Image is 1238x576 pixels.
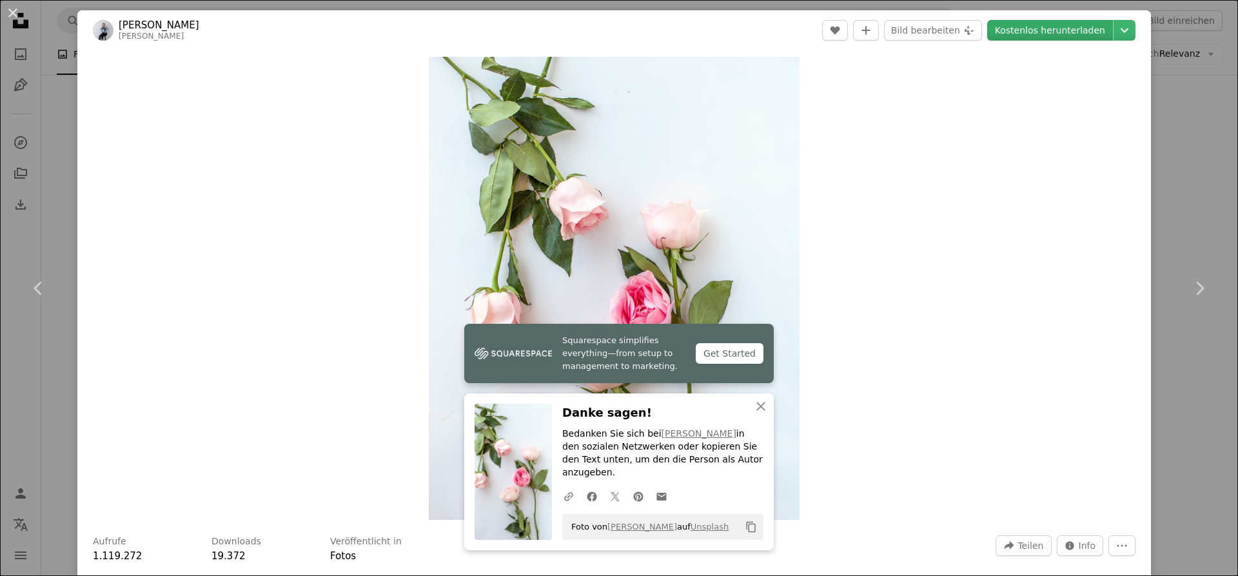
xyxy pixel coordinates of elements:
[1114,20,1135,41] button: Downloadgröße auswählen
[1057,535,1104,556] button: Statistiken zu diesem Bild
[740,516,762,538] button: In die Zwischenablage kopieren
[330,550,356,562] a: Fotos
[93,535,126,548] h3: Aufrufe
[475,344,552,363] img: file-1747939142011-51e5cc87e3c9
[987,20,1113,41] a: Kostenlos herunterladen
[853,20,879,41] button: Zu Kollektion hinzufügen
[1017,536,1043,555] span: Teilen
[1161,226,1238,350] a: Weiter
[211,550,246,562] span: 19.372
[650,483,673,509] a: Via E-Mail teilen teilen
[604,483,627,509] a: Auf Twitter teilen
[627,483,650,509] a: Auf Pinterest teilen
[996,535,1051,556] button: Dieses Bild teilen
[93,20,113,41] img: Zum Profil von Rebecca
[691,522,729,531] a: Unsplash
[119,32,184,41] a: [PERSON_NAME]
[211,535,261,548] h3: Downloads
[330,535,402,548] h3: Veröffentlicht in
[662,428,736,439] a: [PERSON_NAME]
[580,483,604,509] a: Auf Facebook teilen
[562,404,763,422] h3: Danke sagen!
[696,343,763,364] div: Get Started
[429,57,799,520] button: Dieses Bild heranzoomen
[565,517,729,537] span: Foto von auf
[93,550,142,562] span: 1.119.272
[429,57,799,520] img: eine Gruppe rosa Rosen, die übereinander liegen
[607,522,677,531] a: [PERSON_NAME]
[884,20,982,41] button: Bild bearbeiten
[1108,535,1135,556] button: Weitere Aktionen
[822,20,848,41] button: Gefällt mir
[1079,536,1096,555] span: Info
[119,19,199,32] a: [PERSON_NAME]
[464,324,774,383] a: Squarespace simplifies everything—from setup to management to marketing.Get Started
[562,428,763,479] p: Bedanken Sie sich bei in den sozialen Netzwerken oder kopieren Sie den Text unten, um den die Per...
[562,334,685,373] span: Squarespace simplifies everything—from setup to management to marketing.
